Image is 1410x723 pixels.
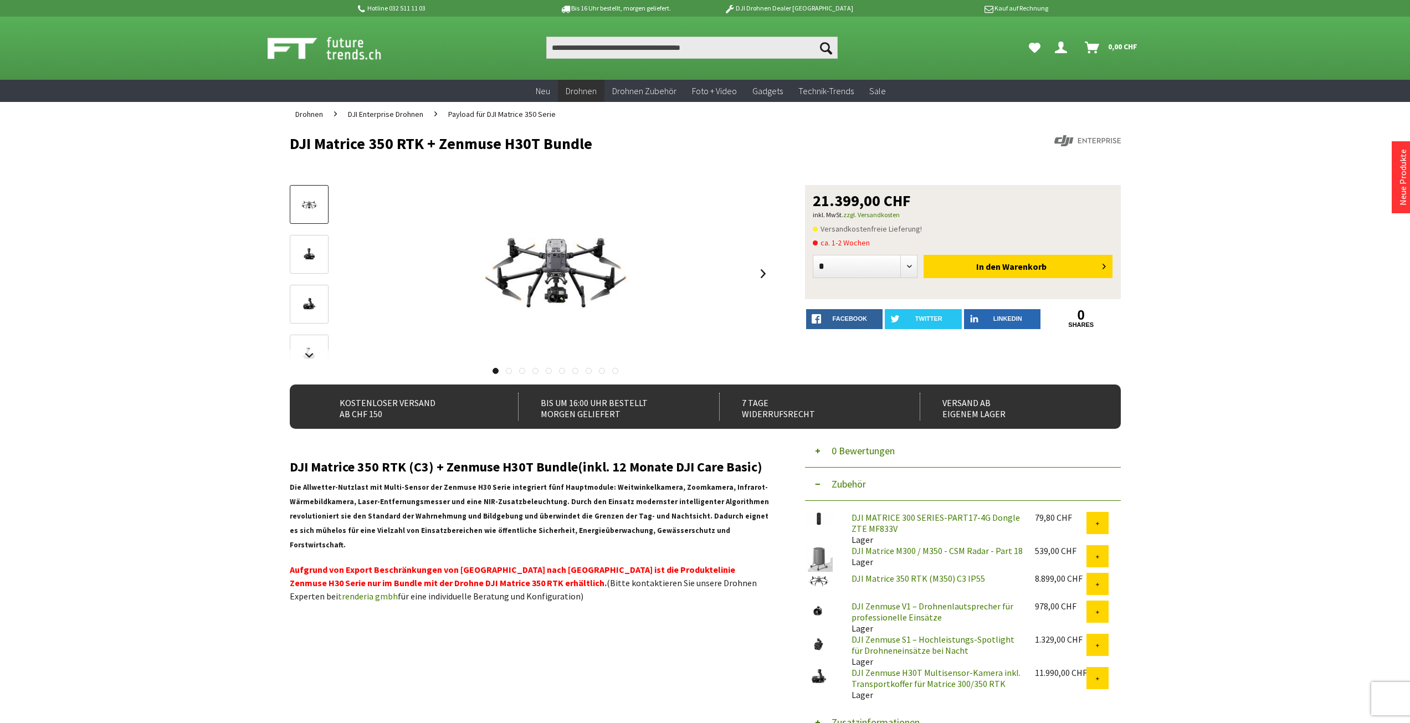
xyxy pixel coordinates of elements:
strong: Die Allwetter-Nutzlast mit Multi-Sensor der Zenmuse H30 Serie integriert fünf Hauptmodule: Weitwi... [290,483,769,550]
a: DJI Matrice 350 RTK (M350) C3 IP55 [852,573,985,584]
a: LinkedIn [964,309,1041,329]
a: Neue Produkte [1397,149,1408,206]
a: Meine Favoriten [1023,37,1046,59]
span: LinkedIn [993,315,1022,322]
img: DJI Matrice 350 RTK (M350) C3 IP55 [805,573,833,588]
div: 1.329,00 CHF [1035,634,1086,645]
button: 0 Bewertungen [805,434,1121,468]
a: zzgl. Versandkosten [843,211,900,219]
p: DJI Drohnen Dealer [GEOGRAPHIC_DATA] [702,2,875,15]
a: DJI Matrice M300 / M350 - CSM Radar - Part 18 [852,545,1023,556]
input: Produkt, Marke, Kategorie, EAN, Artikelnummer… [546,37,838,59]
a: Foto + Video [684,80,745,102]
a: DJI Zenmuse H30T Multisensor-Kamera inkl. Transportkoffer für Matrice 300/350 RTK [852,667,1021,689]
p: Hotline 032 511 11 03 [356,2,529,15]
div: 978,00 CHF [1035,601,1086,612]
span: (inkl. 12 Monate DJI Care Basic) [578,458,762,475]
img: DJI Matrice 350 RTK + Zenmuse H30T Bundle [415,185,696,362]
h1: DJI Matrice 350 RTK + Zenmuse H30T Bundle [290,135,955,152]
span: DJI Enterprise Drohnen [348,109,423,119]
div: Kostenloser Versand ab CHF 150 [317,393,494,421]
span: 21.399,00 CHF [813,193,911,208]
div: Lager [843,545,1026,567]
button: Zubehör [805,468,1121,501]
a: Gadgets [745,80,791,102]
span: Payload für DJI Matrice 350 Serie [448,109,556,119]
div: Bis um 16:00 Uhr bestellt Morgen geliefert [518,393,695,421]
img: DJI Zenmuse S1 – Hochleistungs-Spotlight für Drohneneinsätze bei Nacht [805,634,833,655]
img: DJI MATRICE 300 SERIES-PART17-4G Dongle ZTE MF833V [805,512,833,526]
div: Lager [843,601,1026,634]
a: Warenkorb [1080,37,1143,59]
div: 8.899,00 CHF [1035,573,1086,584]
a: trenderia gmbh [338,591,398,602]
img: DJI Zenmuse H30T Multisensor-Kamera inkl. Transportkoffer für Matrice 300/350 RTK [805,667,833,688]
span: Neu [536,85,550,96]
a: Payload für DJI Matrice 350 Serie [443,102,561,126]
span: twitter [915,315,942,322]
div: 539,00 CHF [1035,545,1086,556]
span: Drohnen [566,85,597,96]
a: Drohnen [558,80,604,102]
a: Drohnen [290,102,329,126]
p: inkl. MwSt. [813,208,1113,222]
span: ca. 1-2 Wochen [813,236,870,249]
span: Warenkorb [1002,261,1047,272]
div: Lager [843,512,1026,545]
button: In den Warenkorb [924,255,1112,278]
div: Lager [843,634,1026,667]
span: Gadgets [752,85,783,96]
a: DJI Enterprise Drohnen [342,102,429,126]
p: (Bitte kontaktieren Sie unsere Drohnen Experten bei für eine individuelle Beratung und Konfigurat... [290,563,772,603]
a: Neu [528,80,558,102]
a: DJI MATRICE 300 SERIES-PART17-4G Dongle ZTE MF833V [852,512,1020,534]
h2: DJI Matrice 350 RTK (C3) + Zenmuse H30T Bundle [290,460,772,474]
img: DJI Enterprise [1054,135,1121,146]
a: DJI Zenmuse V1 – Drohnenlautsprecher für professionelle Einsätze [852,601,1013,623]
span: 0,00 CHF [1108,38,1137,55]
span: In den [976,261,1001,272]
div: Lager [843,667,1026,700]
button: Suchen [814,37,838,59]
a: DJI Zenmuse S1 – Hochleistungs-Spotlight für Drohneneinsätze bei Nacht [852,634,1014,656]
a: shares [1043,321,1120,329]
a: Sale [862,80,894,102]
div: 11.990,00 CHF [1035,667,1086,678]
a: 0 [1043,309,1120,321]
span: facebook [833,315,867,322]
a: Technik-Trends [791,80,862,102]
img: Shop Futuretrends - zur Startseite wechseln [268,34,406,62]
span: Versandkostenfreie Lieferung! [813,222,922,235]
span: Drohnen [295,109,323,119]
span: Foto + Video [692,85,737,96]
img: DJI Zenmuse V1 – Drohnenlautsprecher für professionelle Einsätze [805,601,833,622]
a: facebook [806,309,883,329]
img: DJI Matrice M300 / M350 - CSM Radar - Part 18 [805,545,833,572]
div: Versand ab eigenem Lager [920,393,1096,421]
span: Technik-Trends [798,85,854,96]
a: twitter [885,309,962,329]
span: Sale [869,85,886,96]
a: Dein Konto [1050,37,1076,59]
strong: Aufgrund von Export Beschränkungen von [GEOGRAPHIC_DATA] nach [GEOGRAPHIC_DATA] ist die Produktel... [290,564,735,588]
div: 79,80 CHF [1035,512,1086,523]
span: Drohnen Zubehör [612,85,676,96]
img: Vorschau: DJI Matrice 350 RTK + Zenmuse H30T Bundle [293,195,325,216]
a: Drohnen Zubehör [604,80,684,102]
p: Kauf auf Rechnung [875,2,1048,15]
p: Bis 16 Uhr bestellt, morgen geliefert. [529,2,702,15]
div: 7 Tage Widerrufsrecht [719,393,896,421]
